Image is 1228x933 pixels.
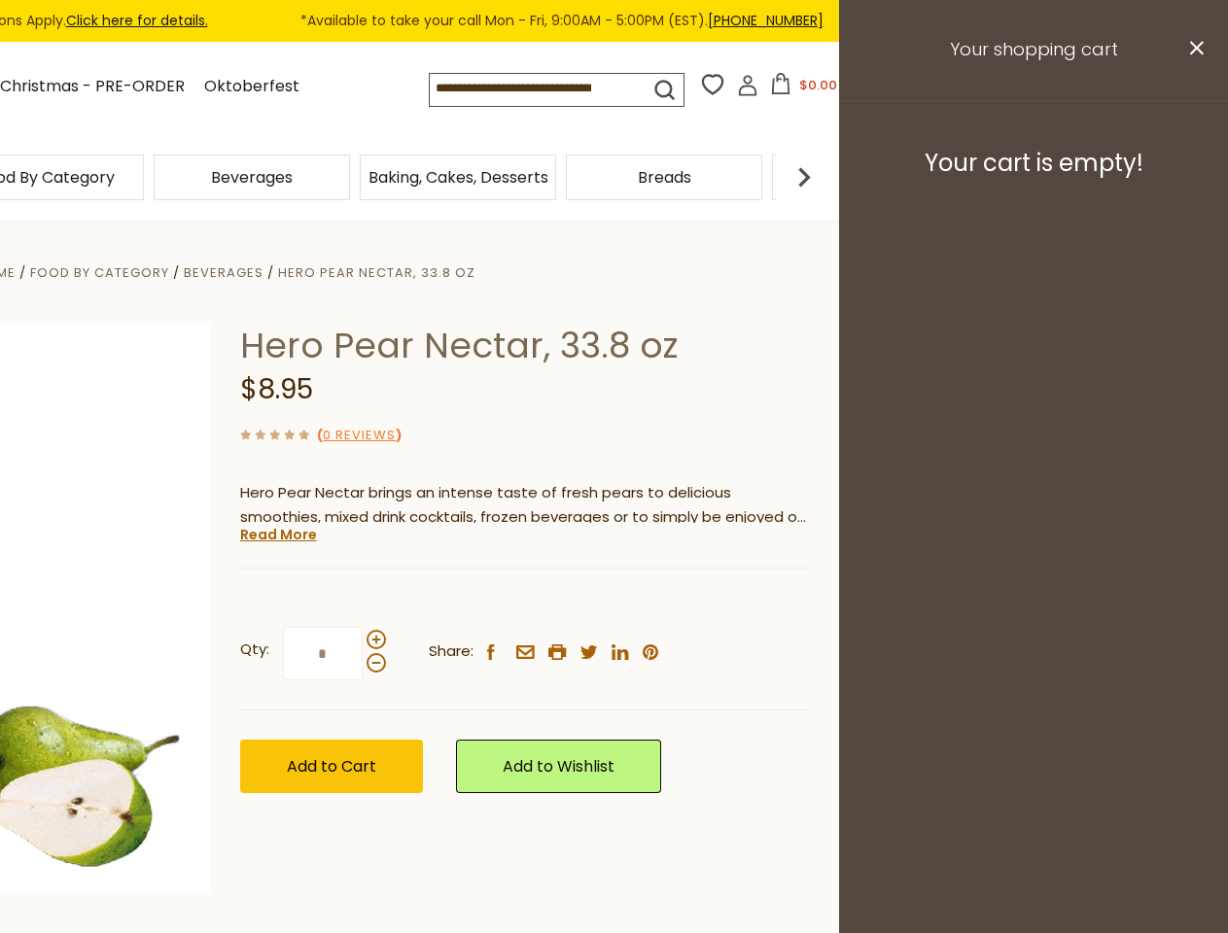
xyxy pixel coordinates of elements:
input: Qty: [283,627,363,680]
a: Beverages [184,263,263,282]
a: Breads [638,170,691,185]
a: Baking, Cakes, Desserts [368,170,548,185]
span: ( ) [317,426,402,444]
span: Share: [429,639,474,664]
img: next arrow [785,157,824,196]
a: Add to Wishlist [456,740,661,793]
a: Beverages [211,170,293,185]
span: $0.00 [799,76,837,94]
button: Add to Cart [240,740,423,793]
span: $8.95 [240,370,313,408]
a: Food By Category [30,263,169,282]
a: 0 Reviews [323,426,396,446]
span: *Available to take your call Mon - Fri, 9:00AM - 5:00PM (EST). [300,10,824,32]
p: Hero Pear Nectar brings an intense taste of fresh pears to delicious smoothies, mixed drink cockt... [240,481,809,530]
h1: Hero Pear Nectar, 33.8 oz [240,324,809,367]
a: Read More [240,525,317,544]
a: Oktoberfest [204,74,299,100]
button: $0.00 [762,73,845,102]
span: Add to Cart [287,755,376,777]
h3: Your cart is empty! [863,149,1204,178]
strong: Qty: [240,638,269,662]
a: Hero Pear Nectar, 33.8 oz [278,263,475,282]
a: [PHONE_NUMBER] [708,11,824,30]
a: Click here for details. [66,11,208,30]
